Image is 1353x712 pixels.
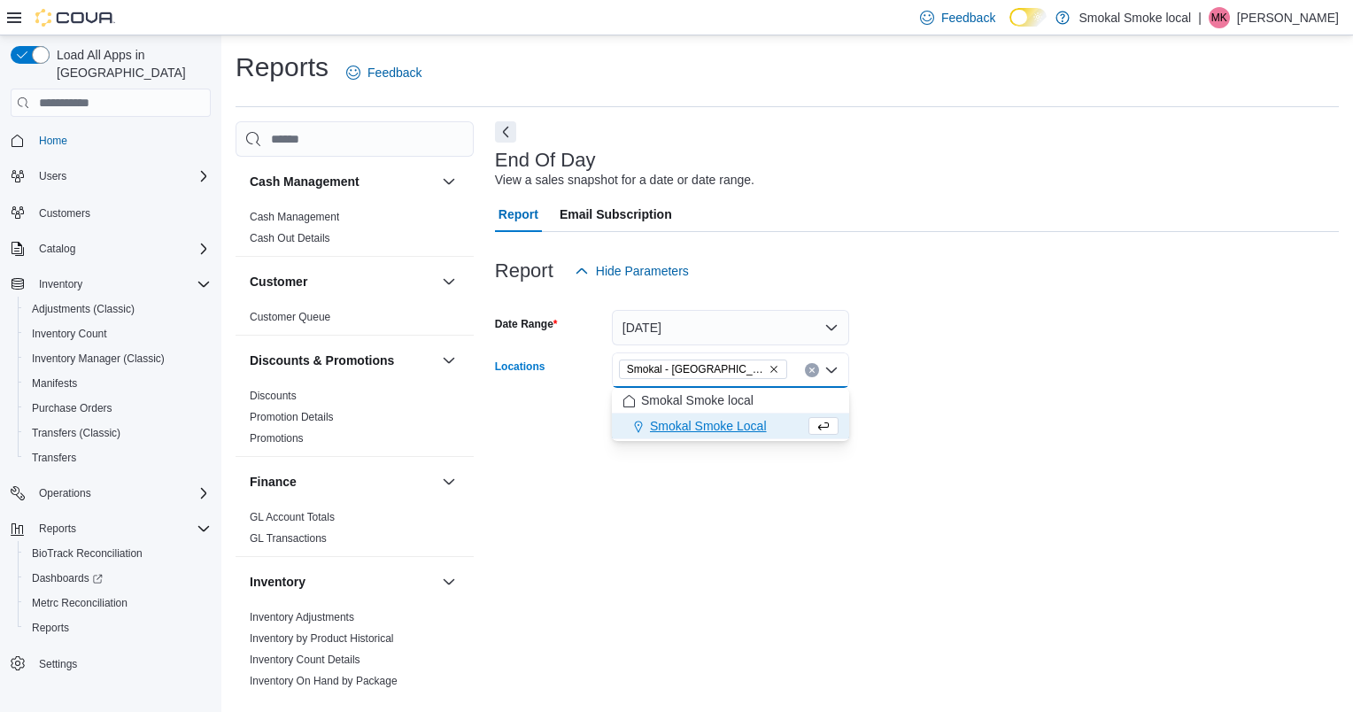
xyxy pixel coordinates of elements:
[367,64,421,81] span: Feedback
[1198,7,1202,28] p: |
[4,199,218,225] button: Customers
[339,55,429,90] a: Feedback
[250,410,334,424] span: Promotion Details
[250,675,398,687] a: Inventory On Hand by Package
[250,610,354,624] span: Inventory Adjustments
[39,522,76,536] span: Reports
[250,390,297,402] a: Discounts
[32,201,211,223] span: Customers
[32,518,211,539] span: Reports
[627,360,765,378] span: Smokal - [GEOGRAPHIC_DATA]
[25,398,120,419] a: Purchase Orders
[25,617,76,638] a: Reports
[250,273,307,290] h3: Customer
[25,568,211,589] span: Dashboards
[32,166,211,187] span: Users
[941,9,995,27] span: Feedback
[236,385,474,456] div: Discounts & Promotions
[250,531,327,546] span: GL Transactions
[250,173,435,190] button: Cash Management
[32,376,77,391] span: Manifests
[32,518,83,539] button: Reports
[18,541,218,566] button: BioTrack Reconciliation
[25,422,128,444] a: Transfers (Classic)
[612,388,849,439] div: Choose from the following options
[438,171,460,192] button: Cash Management
[250,311,330,323] a: Customer Queue
[560,197,672,232] span: Email Subscription
[25,617,211,638] span: Reports
[495,121,516,143] button: Next
[1009,8,1047,27] input: Dark Mode
[32,483,98,504] button: Operations
[250,352,435,369] button: Discounts & Promotions
[250,653,360,667] span: Inventory Count Details
[25,298,142,320] a: Adjustments (Classic)
[18,445,218,470] button: Transfers
[250,631,394,646] span: Inventory by Product Historical
[250,532,327,545] a: GL Transactions
[824,363,839,377] button: Close list of options
[39,486,91,500] span: Operations
[39,206,90,221] span: Customers
[495,317,558,331] label: Date Range
[39,242,75,256] span: Catalog
[32,274,89,295] button: Inventory
[32,238,82,259] button: Catalog
[612,388,849,414] button: Smokal Smoke local
[32,327,107,341] span: Inventory Count
[32,203,97,224] a: Customers
[32,129,211,151] span: Home
[250,310,330,324] span: Customer Queue
[250,352,394,369] h3: Discounts & Promotions
[32,238,211,259] span: Catalog
[495,171,754,190] div: View a sales snapshot for a date or date range.
[18,321,218,346] button: Inventory Count
[25,592,211,614] span: Metrc Reconciliation
[650,417,767,435] span: Smokal Smoke Local
[568,253,696,289] button: Hide Parameters
[1079,7,1191,28] p: Smokal Smoke local
[236,50,329,85] h1: Reports
[250,473,435,491] button: Finance
[612,414,849,439] button: Smokal Smoke Local
[25,422,211,444] span: Transfers (Classic)
[18,615,218,640] button: Reports
[25,348,172,369] a: Inventory Manager (Classic)
[4,164,218,189] button: Users
[18,421,218,445] button: Transfers (Classic)
[250,611,354,623] a: Inventory Adjustments
[4,272,218,297] button: Inventory
[250,211,339,223] a: Cash Management
[32,352,165,366] span: Inventory Manager (Classic)
[250,573,435,591] button: Inventory
[250,632,394,645] a: Inventory by Product Historical
[1211,7,1227,28] span: MK
[250,210,339,224] span: Cash Management
[596,262,689,280] span: Hide Parameters
[32,451,76,465] span: Transfers
[18,371,218,396] button: Manifests
[25,398,211,419] span: Purchase Orders
[250,511,335,523] a: GL Account Totals
[250,510,335,524] span: GL Account Totals
[32,274,211,295] span: Inventory
[1209,7,1230,28] div: Mike Kennedy
[495,260,553,282] h3: Report
[35,9,115,27] img: Cova
[25,447,83,468] a: Transfers
[250,674,398,688] span: Inventory On Hand by Package
[250,573,305,591] h3: Inventory
[18,396,218,421] button: Purchase Orders
[25,323,211,344] span: Inventory Count
[25,348,211,369] span: Inventory Manager (Classic)
[32,166,73,187] button: Users
[25,592,135,614] a: Metrc Reconciliation
[25,298,211,320] span: Adjustments (Classic)
[438,571,460,592] button: Inventory
[438,350,460,371] button: Discounts & Promotions
[32,130,74,151] a: Home
[25,447,211,468] span: Transfers
[32,401,112,415] span: Purchase Orders
[50,46,211,81] span: Load All Apps in [GEOGRAPHIC_DATA]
